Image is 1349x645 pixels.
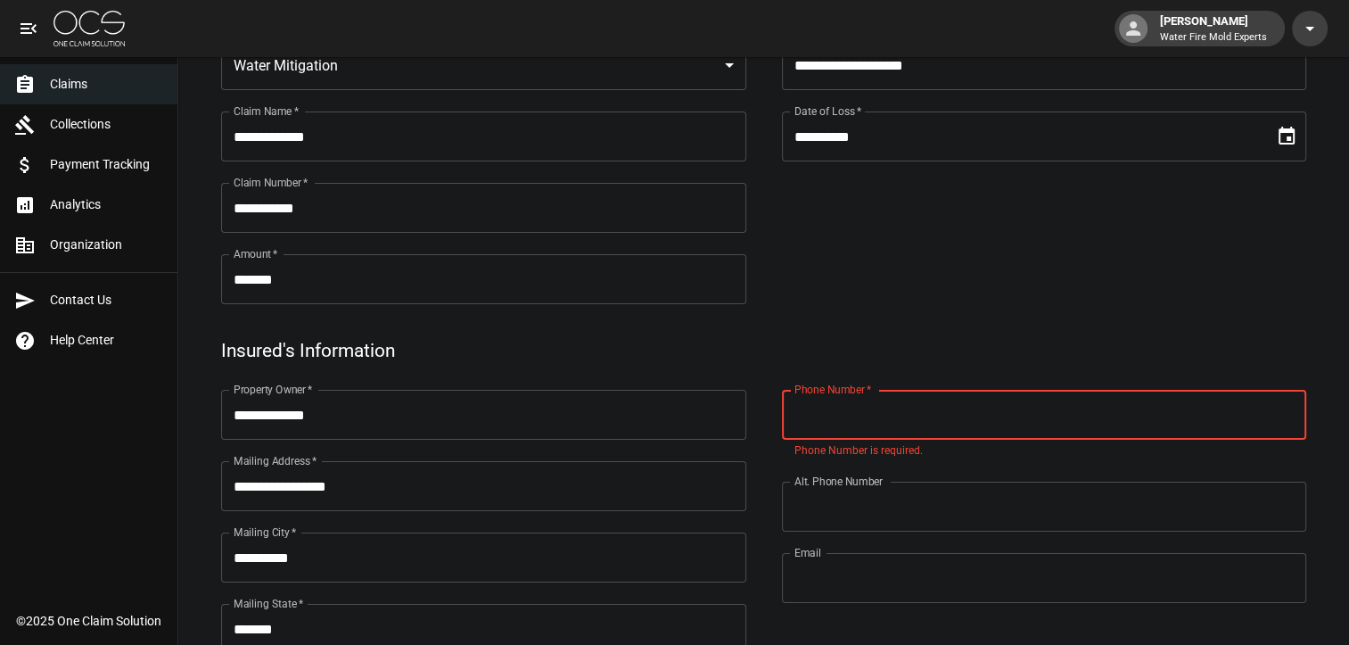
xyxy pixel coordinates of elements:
div: [PERSON_NAME] [1153,12,1274,45]
label: Claim Number [234,175,308,190]
button: Choose date, selected date is Sep 5, 2025 [1269,119,1304,154]
label: Mailing State [234,596,303,611]
div: © 2025 One Claim Solution [16,612,161,630]
p: Phone Number is required. [794,442,1295,460]
label: Claim Name [234,103,299,119]
span: Analytics [50,195,163,214]
label: Property Owner [234,382,313,397]
img: ocs-logo-white-transparent.png [53,11,125,46]
span: Payment Tracking [50,155,163,174]
label: Amount [234,246,278,261]
span: Help Center [50,331,163,350]
label: Email [794,545,821,560]
label: Phone Number [794,382,871,397]
button: open drawer [11,11,46,46]
p: Water Fire Mold Experts [1160,30,1267,45]
span: Contact Us [50,291,163,310]
span: Claims [50,75,163,94]
div: Water Mitigation [221,40,746,90]
label: Mailing Address [234,453,317,468]
span: Organization [50,236,163,254]
span: Collections [50,115,163,134]
label: Date of Loss [794,103,861,119]
label: Mailing City [234,525,297,540]
label: Alt. Phone Number [794,474,883,489]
